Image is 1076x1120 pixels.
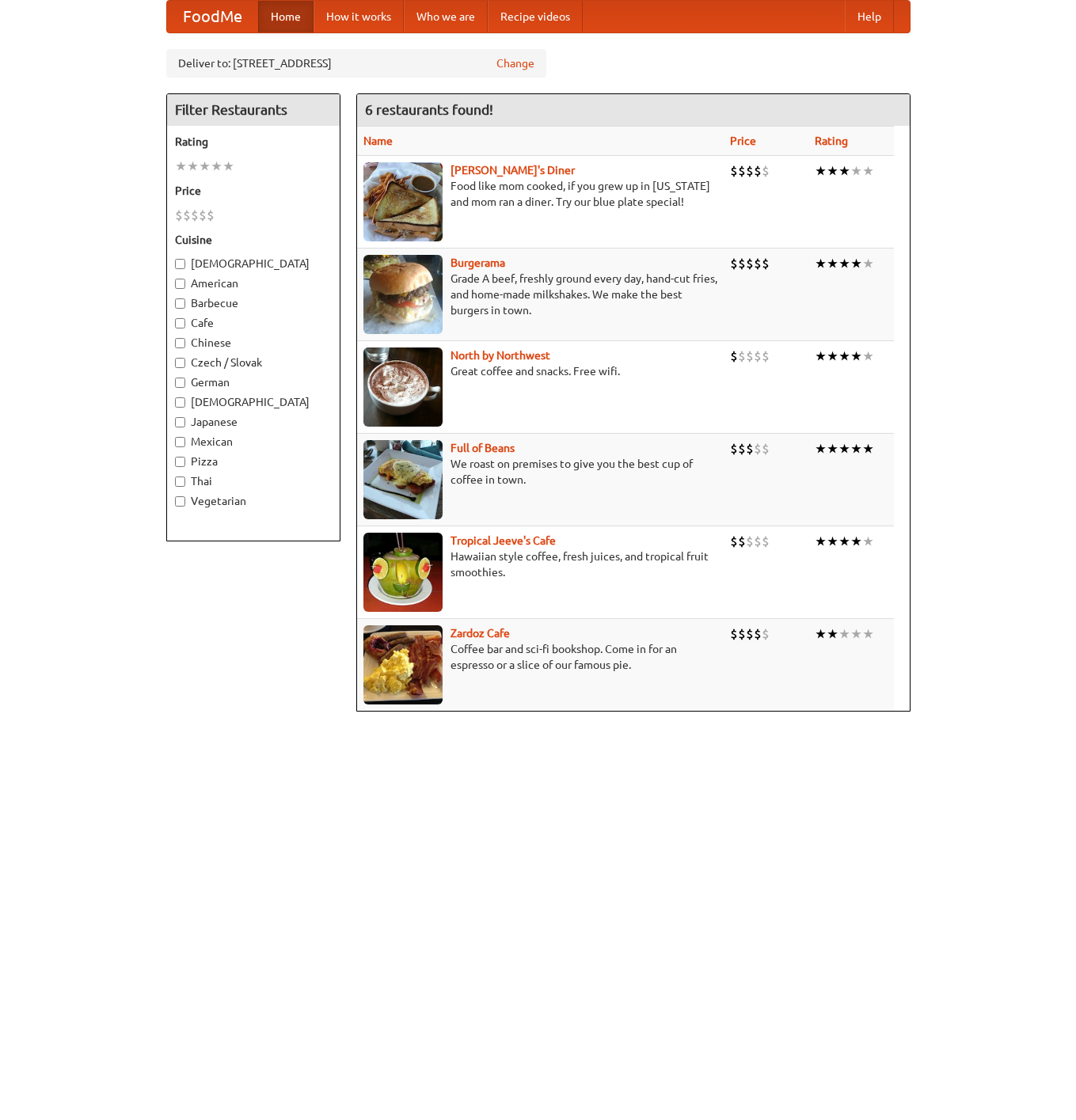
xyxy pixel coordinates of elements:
[365,102,493,117] ng-pluralize: 6 restaurants found!
[175,417,185,427] input: Japanese
[862,347,874,365] li: ★
[762,533,770,550] li: $
[850,162,862,180] li: ★
[815,533,827,550] li: ★
[762,625,770,643] li: $
[738,625,746,643] li: $
[175,457,185,467] input: Pizza
[175,378,185,388] input: German
[815,162,827,180] li: ★
[175,183,332,199] h5: Price
[363,625,443,704] img: zardoz.jpg
[738,347,746,365] li: $
[730,533,738,550] li: $
[838,625,850,643] li: ★
[850,625,862,643] li: ★
[175,358,185,368] input: Czech / Slovak
[314,1,404,32] a: How it works
[730,440,738,457] li: $
[199,158,211,175] li: ★
[175,134,332,150] h5: Rating
[363,347,443,427] img: north.jpg
[850,347,862,365] li: ★
[451,442,515,454] a: Full of Beans
[850,440,862,457] li: ★
[762,162,770,180] li: $
[175,355,332,370] label: Czech / Slovak
[451,627,510,640] a: Zardoz Cafe
[862,255,874,272] li: ★
[827,625,838,643] li: ★
[815,440,827,457] li: ★
[451,534,556,547] a: Tropical Jeeve's Cafe
[183,207,191,224] li: $
[175,394,332,410] label: [DEMOGRAPHIC_DATA]
[838,162,850,180] li: ★
[187,158,199,175] li: ★
[838,255,850,272] li: ★
[827,440,838,457] li: ★
[762,255,770,272] li: $
[175,256,332,271] label: [DEMOGRAPHIC_DATA]
[730,347,738,365] li: $
[175,437,185,447] input: Mexican
[862,440,874,457] li: ★
[258,1,314,32] a: Home
[175,259,185,269] input: [DEMOGRAPHIC_DATA]
[838,533,850,550] li: ★
[451,164,575,177] a: [PERSON_NAME]'s Diner
[746,533,754,550] li: $
[754,347,762,365] li: $
[827,162,838,180] li: ★
[175,298,185,309] input: Barbecue
[827,533,838,550] li: ★
[222,158,234,175] li: ★
[754,625,762,643] li: $
[175,454,332,469] label: Pizza
[827,347,838,365] li: ★
[762,440,770,457] li: $
[838,440,850,457] li: ★
[730,162,738,180] li: $
[175,158,187,175] li: ★
[167,1,258,32] a: FoodMe
[762,347,770,365] li: $
[738,440,746,457] li: $
[166,49,546,78] div: Deliver to: [STREET_ADDRESS]
[175,434,332,450] label: Mexican
[730,255,738,272] li: $
[862,533,874,550] li: ★
[746,347,754,365] li: $
[363,178,717,210] p: Food like mom cooked, if you grew up in [US_STATE] and mom ran a diner. Try our blue plate special!
[175,207,183,224] li: $
[175,338,185,348] input: Chinese
[175,476,185,487] input: Thai
[746,625,754,643] li: $
[175,295,332,311] label: Barbecue
[363,533,443,612] img: jeeves.jpg
[827,255,838,272] li: ★
[404,1,488,32] a: Who we are
[862,162,874,180] li: ★
[451,256,505,269] a: Burgerama
[746,255,754,272] li: $
[175,493,332,509] label: Vegetarian
[363,135,393,147] a: Name
[754,255,762,272] li: $
[167,94,340,126] h4: Filter Restaurants
[175,335,332,351] label: Chinese
[175,279,185,289] input: American
[363,456,717,488] p: We roast on premises to give you the best cup of coffee in town.
[363,363,717,379] p: Great coffee and snacks. Free wifi.
[746,162,754,180] li: $
[363,440,443,519] img: beans.jpg
[175,232,332,248] h5: Cuisine
[815,135,848,147] a: Rating
[862,625,874,643] li: ★
[451,349,550,362] a: North by Northwest
[199,207,207,224] li: $
[175,496,185,507] input: Vegetarian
